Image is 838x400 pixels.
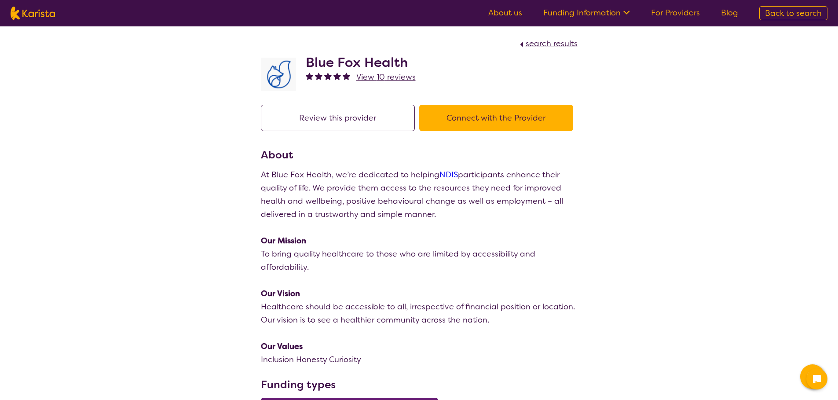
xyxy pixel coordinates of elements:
[306,72,313,80] img: fullstar
[543,7,630,18] a: Funding Information
[518,38,578,49] a: search results
[356,70,416,84] a: View 10 reviews
[261,377,578,393] h3: Funding types
[526,38,578,49] span: search results
[306,55,416,70] h2: Blue Fox Health
[261,58,296,91] img: lyehhyr6avbivpacwqcf.png
[261,288,300,299] strong: Our Vision
[324,72,332,80] img: fullstar
[11,7,55,20] img: Karista logo
[261,147,578,163] h3: About
[488,7,522,18] a: About us
[261,113,419,123] a: Review this provider
[261,247,578,274] p: To bring quality healthcare to those who are limited by accessibility and affordability.
[439,169,458,180] a: NDIS
[333,72,341,80] img: fullstar
[759,6,827,20] a: Back to search
[315,72,322,80] img: fullstar
[765,8,822,18] span: Back to search
[419,105,573,131] button: Connect with the Provider
[261,105,415,131] button: Review this provider
[651,7,700,18] a: For Providers
[261,341,303,352] strong: Our Values
[800,364,825,389] button: Channel Menu
[721,7,738,18] a: Blog
[261,300,578,327] p: Healthcare should be accessible to all, irrespective of financial position or location. Our visio...
[261,168,578,221] p: At Blue Fox Health, we’re dedicated to helping participants enhance their quality of life. We pro...
[261,235,306,246] strong: Our Mission
[343,72,350,80] img: fullstar
[419,113,578,123] a: Connect with the Provider
[261,353,578,366] p: Inclusion Honesty Curiosity
[356,72,416,82] span: View 10 reviews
